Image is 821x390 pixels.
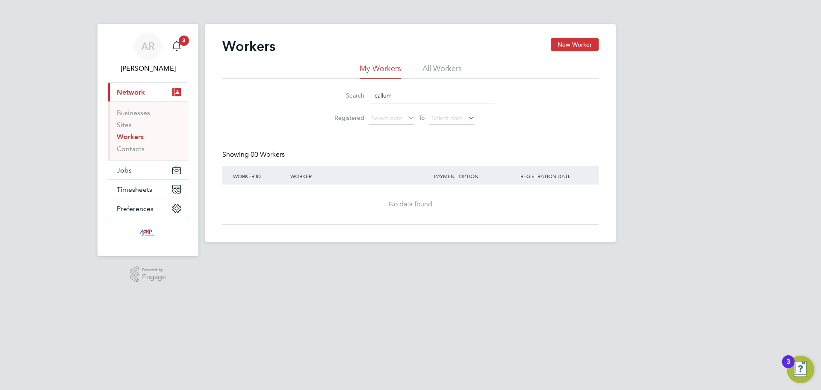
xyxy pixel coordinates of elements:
span: Engage [142,274,166,281]
a: Powered byEngage [130,266,166,283]
button: Network [108,83,188,101]
label: Search [326,92,364,99]
span: AR [141,41,155,52]
div: Registration Date [518,166,590,186]
span: 3 [179,36,189,46]
div: Payment Option [432,166,518,186]
span: Select date [432,114,463,122]
span: Timesheets [117,185,152,194]
div: Worker [288,166,432,186]
button: Timesheets [108,180,188,199]
span: 00 Workers [251,150,285,159]
a: Sites [117,121,132,129]
span: Powered by [142,266,166,274]
a: Businesses [117,109,150,117]
span: To [416,112,427,123]
span: Aliesha Rainey [108,63,188,74]
div: 3 [786,362,790,373]
h2: Workers [222,38,275,55]
button: New Worker [551,38,599,51]
li: My Workers [360,63,401,79]
a: Go to home page [108,227,188,241]
a: 3 [168,33,185,60]
li: All Workers [422,63,462,79]
span: Network [117,88,145,96]
div: Network [108,101,188,160]
div: Showing [222,150,286,159]
span: Jobs [117,166,132,174]
button: Jobs [108,161,188,179]
a: Workers [117,133,144,141]
button: Open Resource Center, 3 new notifications [787,356,814,383]
input: Name, email or phone number [370,87,495,104]
label: Registered [326,114,364,122]
div: No data found [231,200,590,209]
a: Contacts [117,145,145,153]
a: AR[PERSON_NAME] [108,33,188,74]
div: Worker ID [231,166,288,186]
nav: Main navigation [97,24,198,256]
span: Select date [372,114,402,122]
span: Preferences [117,205,154,213]
img: mmpconsultancy-logo-retina.png [136,227,160,241]
button: Preferences [108,199,188,218]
